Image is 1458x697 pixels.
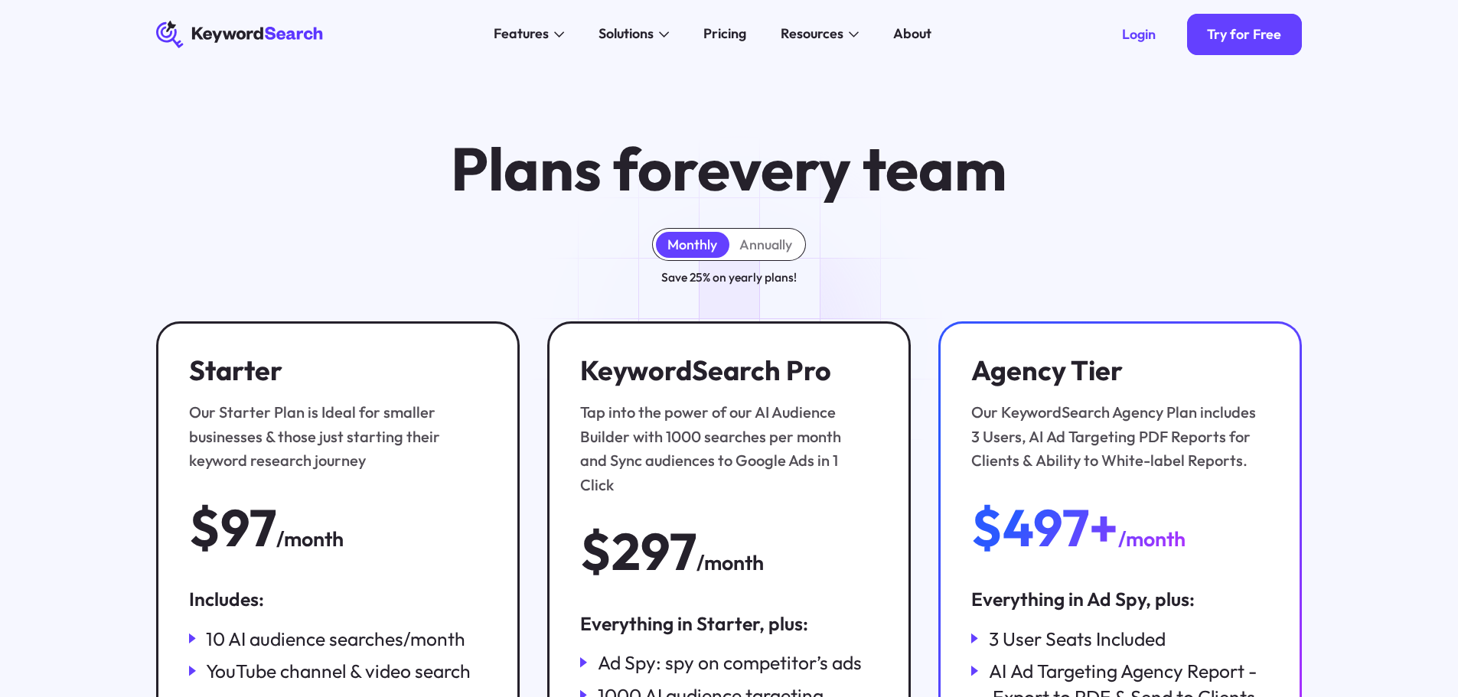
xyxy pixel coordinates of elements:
[189,500,276,555] div: $97
[693,21,757,48] a: Pricing
[661,268,797,287] div: Save 25% on yearly plans!
[189,586,487,612] div: Includes:
[451,137,1007,200] h1: Plans for
[580,354,869,387] h3: KeywordSearch Pro
[1101,14,1176,55] a: Login
[971,400,1260,472] div: Our KeywordSearch Agency Plan includes 3 Users, AI Ad Targeting PDF Reports for Clients & Ability...
[580,400,869,497] div: Tap into the power of our AI Audience Builder with 1000 searches per month and Sync audiences to ...
[971,500,1118,555] div: $497+
[781,24,843,44] div: Resources
[989,626,1166,652] div: 3 User Seats Included
[189,400,478,472] div: Our Starter Plan is Ideal for smaller businesses & those just starting their keyword research jou...
[206,626,465,652] div: 10 AI audience searches/month
[697,131,1007,206] span: every team
[739,236,792,253] div: Annually
[883,21,942,48] a: About
[667,236,717,253] div: Monthly
[494,24,549,44] div: Features
[599,24,654,44] div: Solutions
[1122,26,1156,43] div: Login
[189,354,478,387] h3: Starter
[696,547,764,579] div: /month
[893,24,931,44] div: About
[276,523,344,555] div: /month
[206,658,471,684] div: YouTube channel & video search
[703,24,746,44] div: Pricing
[1187,14,1303,55] a: Try for Free
[580,611,878,637] div: Everything in Starter, plus:
[598,650,862,676] div: Ad Spy: spy on competitor’s ads
[971,586,1269,612] div: Everything in Ad Spy, plus:
[580,524,696,578] div: $297
[971,354,1260,387] h3: Agency Tier
[1207,26,1281,43] div: Try for Free
[1118,523,1186,555] div: /month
